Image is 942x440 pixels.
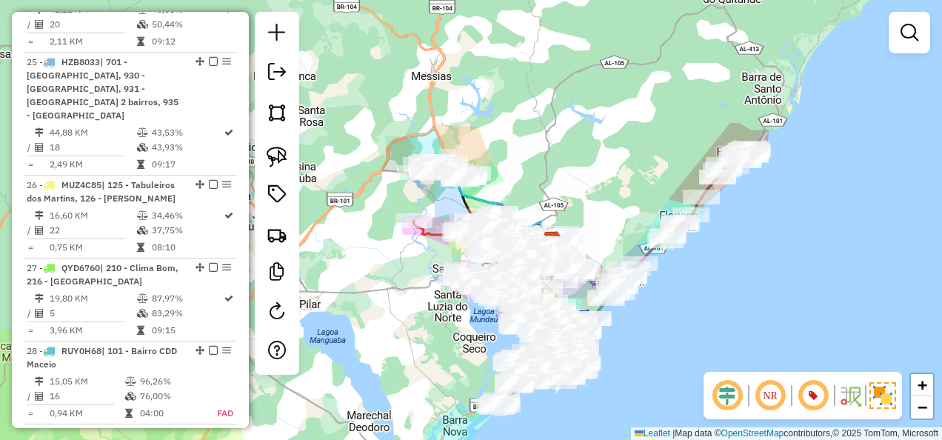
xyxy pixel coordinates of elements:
td: 09:12 [151,34,223,49]
td: = [27,34,34,49]
i: Distância Total [35,377,44,386]
div: Atividade não roteirizada - ANTURIANOS MERCEARIA [484,219,521,234]
em: Opções [222,263,231,272]
td: 44,88 KM [49,125,136,140]
a: OpenStreetMap [721,428,784,439]
i: Total de Atividades [35,392,44,401]
a: Reroteirizar Sessão [262,296,292,330]
td: 2,49 KM [49,157,136,172]
i: Tempo total em rota [137,243,144,252]
a: Exportar sessão [262,57,292,90]
td: / [27,223,34,238]
i: Rota otimizada [224,211,233,220]
img: FAD CDD Maceio [542,230,561,250]
td: 83,29% [151,306,223,321]
td: / [27,306,34,321]
td: 09:15 [151,323,223,338]
td: / [27,17,34,32]
span: 28 - [27,345,177,370]
img: Criar rota [267,224,287,245]
td: 0,75 KM [49,240,136,255]
td: 87,97% [151,291,223,306]
span: Ocultar NR [752,378,788,413]
em: Finalizar rota [209,346,218,355]
td: 50,44% [151,17,223,32]
i: Total de Atividades [35,20,44,29]
i: Total de Atividades [35,226,44,235]
td: 20 [49,17,136,32]
td: = [27,406,34,421]
td: FAD [201,406,234,421]
span: | 210 - Clima Bom, 216 - [GEOGRAPHIC_DATA] [27,262,178,287]
td: 37,75% [151,223,223,238]
i: Distância Total [35,294,44,303]
td: 16,60 KM [49,208,136,223]
td: 08:10 [151,240,223,255]
td: 43,93% [151,140,223,155]
span: HZB8033 [61,56,100,67]
i: % de utilização da cubagem [137,20,148,29]
td: / [27,389,34,404]
span: | 125 - Tabuleiros dos Martins, 126 - [PERSON_NAME] [27,179,176,204]
em: Finalizar rota [209,263,218,272]
span: | 701 - [GEOGRAPHIC_DATA], 930 - [GEOGRAPHIC_DATA], 931 - [GEOGRAPHIC_DATA] 2 bairros, 935 - [GEO... [27,56,178,121]
i: % de utilização da cubagem [137,226,148,235]
span: 25 - [27,56,178,121]
em: Opções [222,180,231,189]
span: RUY0H68 [61,345,101,356]
span: QYD6760 [61,262,100,273]
em: Finalizar rota [209,57,218,66]
em: Opções [222,57,231,66]
i: % de utilização do peso [137,211,148,220]
i: Total de Atividades [35,143,44,152]
a: Nova sessão e pesquisa [262,18,292,51]
td: 2,11 KM [49,34,136,49]
em: Alterar sequência das rotas [196,263,204,272]
td: 19,80 KM [49,291,136,306]
td: = [27,157,34,172]
em: Alterar sequência das rotas [196,180,204,189]
i: Tempo total em rota [137,37,144,46]
i: % de utilização do peso [137,294,148,303]
td: 15,05 KM [49,374,124,389]
span: MUZ4C85 [61,179,101,190]
img: Selecionar atividades - polígono [267,102,287,123]
td: 96,26% [139,374,201,389]
i: % de utilização do peso [125,377,136,386]
em: Opções [222,346,231,355]
img: CDD Maceio [542,231,561,250]
img: Fluxo de ruas [838,384,862,407]
i: % de utilização da cubagem [137,309,148,318]
a: Leaflet [635,428,670,439]
div: Atividade não roteirizada - LEL MERCEARIA [478,218,515,233]
a: Vincular Rótulos [262,179,292,213]
div: Atividade não roteirizada - ANTONIO SOARES PIMEN [476,221,513,236]
span: | [672,428,675,439]
span: 26 - [27,179,176,204]
a: Exibir filtros [895,18,924,47]
em: Alterar sequência das rotas [196,346,204,355]
td: 18 [49,140,136,155]
img: Selecionar atividades - laço [267,147,287,167]
td: 3,96 KM [49,323,136,338]
td: 76,00% [139,389,201,404]
i: Tempo total em rota [137,326,144,335]
span: | 101 - Bairro CDD Maceio [27,345,177,370]
i: Tempo total em rota [125,409,133,418]
span: + [918,376,927,394]
td: 0,94 KM [49,406,124,421]
td: 34,46% [151,208,223,223]
td: / [27,140,34,155]
i: % de utilização da cubagem [125,392,136,401]
a: Zoom out [911,396,933,419]
td: 43,53% [151,125,223,140]
td: = [27,323,34,338]
i: Rota otimizada [224,294,233,303]
img: Exibir/Ocultar setores [869,382,896,409]
a: Zoom in [911,374,933,396]
i: Total de Atividades [35,309,44,318]
em: Finalizar rota [209,180,218,189]
a: Criar rota [261,219,293,251]
td: 22 [49,223,136,238]
td: 04:00 [139,406,201,421]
